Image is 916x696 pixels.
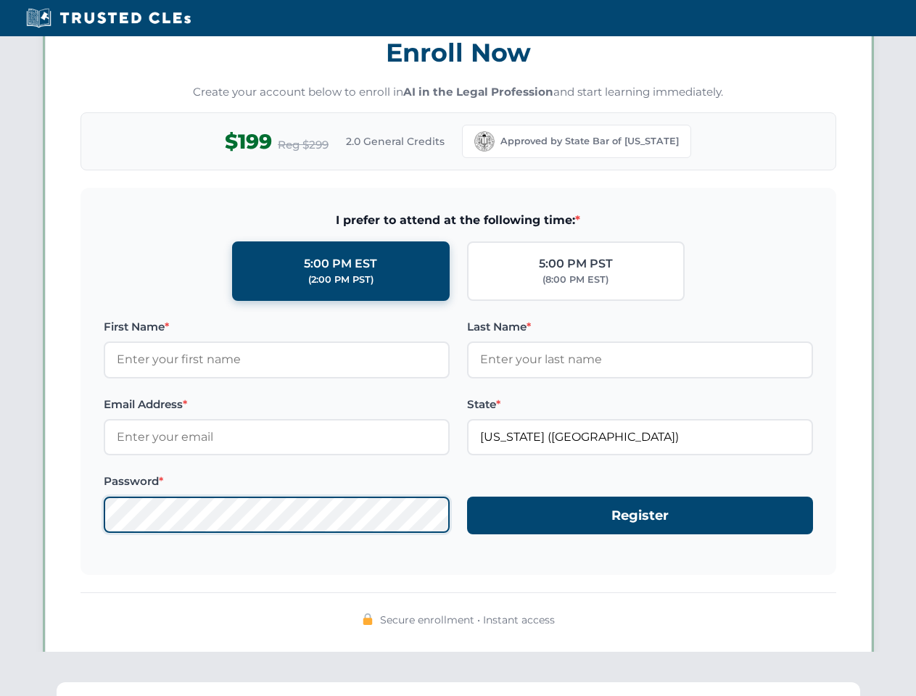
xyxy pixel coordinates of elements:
div: 5:00 PM EST [304,254,377,273]
label: Password [104,473,450,490]
img: 🔒 [362,613,374,625]
span: I prefer to attend at the following time: [104,211,813,230]
span: 2.0 General Credits [346,133,445,149]
label: Email Address [104,396,450,413]
p: Create your account below to enroll in and start learning immediately. [81,84,836,101]
span: Secure enrollment • Instant access [380,612,555,628]
label: Last Name [467,318,813,336]
span: $199 [225,125,272,158]
strong: AI in the Legal Profession [403,85,553,99]
label: State [467,396,813,413]
input: Enter your last name [467,341,813,378]
input: Enter your email [104,419,450,455]
img: California Bar [474,131,495,152]
label: First Name [104,318,450,336]
input: Enter your first name [104,341,450,378]
button: Register [467,497,813,535]
h3: Enroll Now [81,30,836,75]
span: Reg $299 [278,136,329,154]
input: California (CA) [467,419,813,455]
span: Approved by State Bar of [US_STATE] [500,134,679,149]
div: (2:00 PM PST) [308,273,374,287]
img: Trusted CLEs [22,7,195,29]
div: (8:00 PM EST) [542,273,608,287]
div: 5:00 PM PST [539,254,613,273]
